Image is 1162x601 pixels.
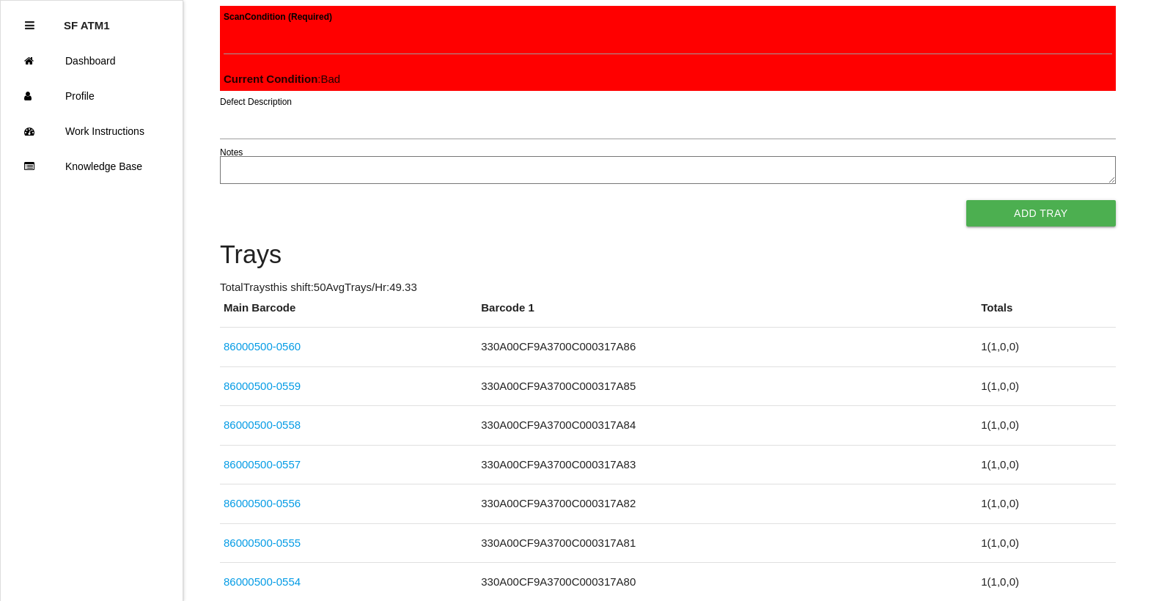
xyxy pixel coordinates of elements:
label: Defect Description [220,95,292,108]
th: Totals [977,300,1115,328]
h4: Trays [220,241,1116,269]
a: Profile [1,78,183,114]
td: 1 ( 1 , 0 , 0 ) [977,406,1115,446]
b: Current Condition [224,73,317,85]
a: 86000500-0559 [224,380,301,392]
a: Knowledge Base [1,149,183,184]
td: 330A00CF9A3700C000317A86 [477,328,977,367]
b: Scan Condition (Required) [224,11,332,21]
a: Dashboard [1,43,183,78]
td: 1 ( 1 , 0 , 0 ) [977,484,1115,524]
td: 330A00CF9A3700C000317A85 [477,366,977,406]
th: Main Barcode [220,300,477,328]
td: 330A00CF9A3700C000317A82 [477,484,977,524]
a: 86000500-0558 [224,419,301,431]
a: 86000500-0560 [224,340,301,353]
div: Close [25,8,34,43]
a: 86000500-0555 [224,537,301,549]
button: Add Tray [966,200,1116,226]
td: 1 ( 1 , 0 , 0 ) [977,445,1115,484]
a: 86000500-0554 [224,575,301,588]
td: 330A00CF9A3700C000317A84 [477,406,977,446]
td: 330A00CF9A3700C000317A81 [477,523,977,563]
a: Work Instructions [1,114,183,149]
td: 330A00CF9A3700C000317A83 [477,445,977,484]
p: Total Trays this shift: 50 Avg Trays /Hr: 49.33 [220,279,1116,296]
a: 86000500-0556 [224,497,301,509]
label: Notes [220,146,243,159]
p: SF ATM1 [64,8,110,32]
td: 1 ( 1 , 0 , 0 ) [977,328,1115,367]
td: 1 ( 1 , 0 , 0 ) [977,366,1115,406]
td: 1 ( 1 , 0 , 0 ) [977,523,1115,563]
a: 86000500-0557 [224,458,301,471]
span: : Bad [224,73,340,85]
th: Barcode 1 [477,300,977,328]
